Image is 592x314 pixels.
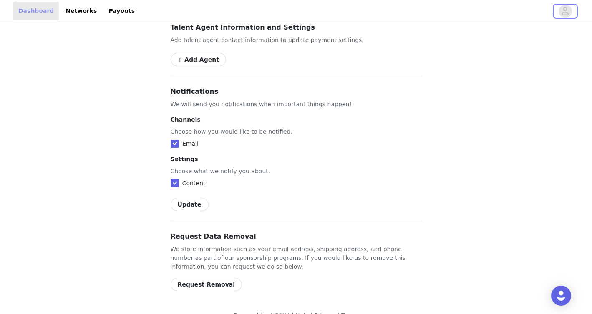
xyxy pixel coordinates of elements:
h3: Notifications [171,87,422,97]
h3: Talent Agent Information and Settings [171,22,422,32]
a: Dashboard [13,2,59,20]
p: Choose what we notify you about. [171,167,422,176]
a: Payouts [103,2,140,20]
div: avatar [561,5,569,18]
p: Choose how you would like to be notified. [171,127,422,136]
p: Add talent agent contact information to update payment settings. [171,36,422,45]
div: Open Intercom Messenger [551,286,571,306]
span: Content [182,180,206,187]
h3: Request Data Removal [171,232,422,242]
span: Email [182,140,199,147]
button: Request Removal [171,278,242,291]
p: We store information such as your email address, shipping address, and phone number as part of ou... [171,245,422,271]
a: Networks [60,2,102,20]
button: + Add Agent [171,53,226,66]
p: Settings [171,155,422,164]
p: Channels [171,115,422,124]
p: We will send you notifications when important things happen! [171,100,422,109]
button: Update [171,198,209,211]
